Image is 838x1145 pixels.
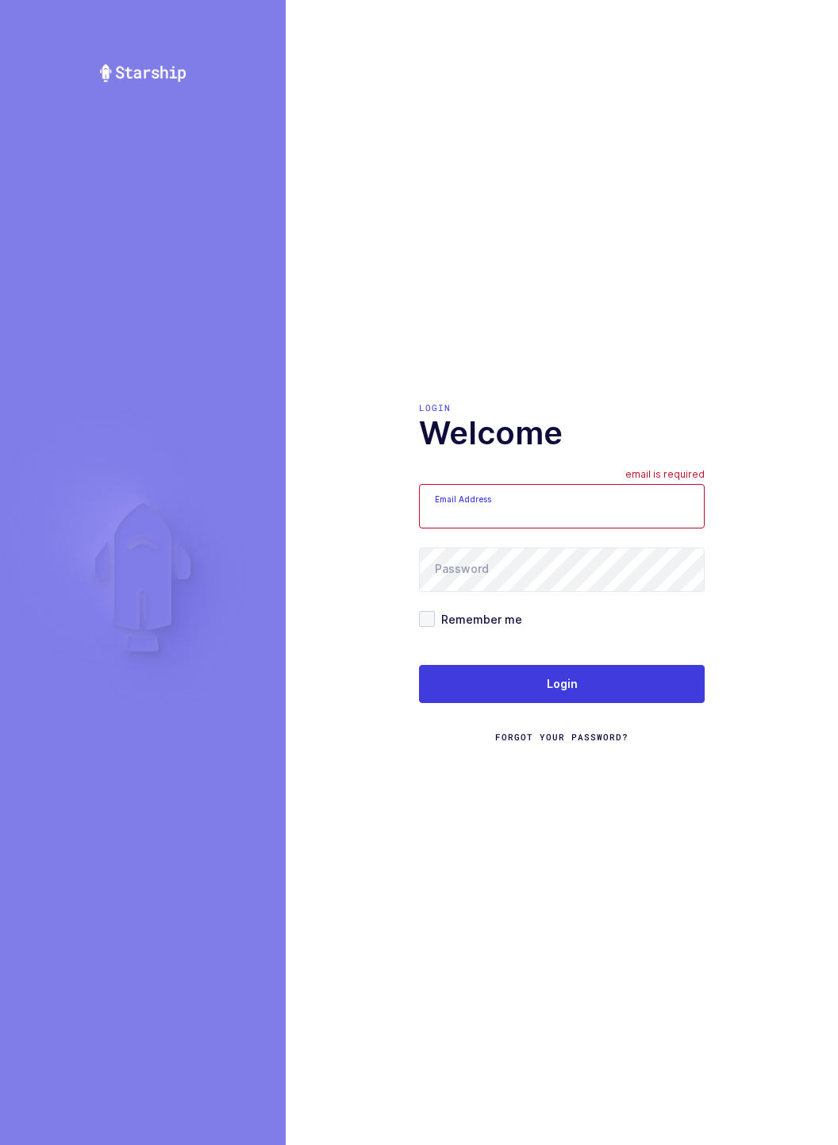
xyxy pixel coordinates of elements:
div: Login [419,402,705,414]
input: Password [419,548,705,592]
div: email is required [625,468,705,484]
a: Forgot Your Password? [495,731,628,743]
span: Remember me [435,612,522,627]
img: Starship [98,63,187,83]
button: Login [419,665,705,703]
h1: Welcome [419,414,705,452]
span: Login [547,676,578,692]
input: Email Address [419,484,705,528]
